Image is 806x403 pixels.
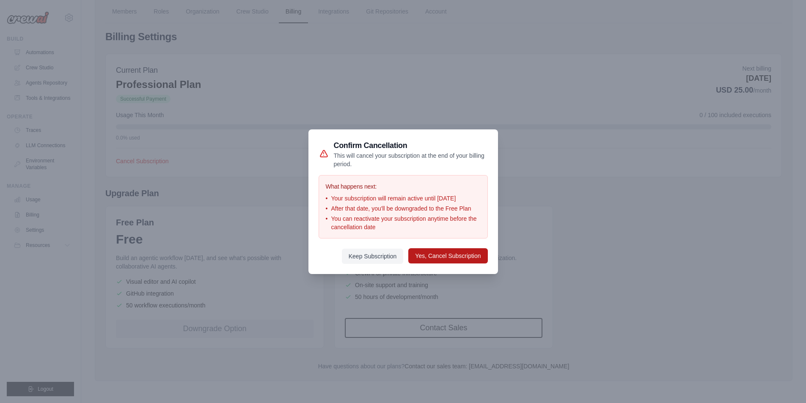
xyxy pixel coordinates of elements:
h4: What happens next: [326,182,481,191]
span: Your subscription will remain active until [DATE] [331,194,456,203]
span: After that date, you'll be downgraded to the Free Plan [331,204,471,213]
span: • [326,214,328,223]
h3: Confirm Cancellation [334,140,488,151]
span: • [326,204,328,213]
button: Yes, Cancel Subscription [408,248,487,263]
p: This will cancel your subscription at the end of your billing period. [334,151,488,168]
span: You can reactivate your subscription anytime before the cancellation date [331,214,480,231]
button: Keep Subscription [342,249,404,264]
span: • [326,194,328,203]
